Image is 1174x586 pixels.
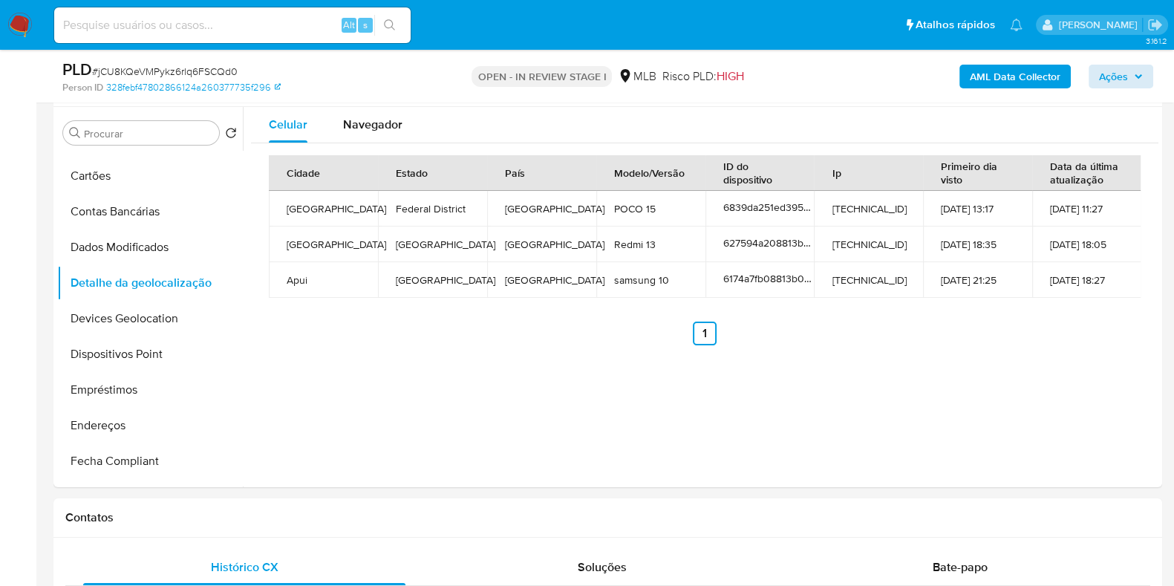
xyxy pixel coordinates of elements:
[57,479,243,515] button: Financiamento de Veículos
[225,127,237,143] button: Retornar ao pedido padrão
[269,262,378,298] td: Apui
[57,301,243,336] button: Devices Geolocation
[374,15,405,36] button: search-icon
[69,127,81,139] button: Procurar
[618,68,656,85] div: MLB
[378,191,487,227] td: Federal District
[596,155,705,191] th: Modelo/Versão
[1145,35,1167,47] span: 3.161.2
[959,65,1071,88] button: AML Data Collector
[723,200,862,215] span: 6839da251ed3955dd5dad628
[57,336,243,372] button: Dispositivos Point
[343,18,355,32] span: Alt
[211,559,278,576] span: Histórico CX
[487,262,596,298] td: [GEOGRAPHIC_DATA]
[84,127,213,140] input: Procurar
[933,559,988,576] span: Bate-papo
[1010,19,1023,31] a: Notificações
[106,81,281,94] a: 328febf47802866124a260377735f296
[916,17,995,33] span: Atalhos rápidos
[596,262,705,298] td: samsung 10
[1032,191,1141,227] td: [DATE] 11:27
[472,66,612,87] p: OPEN - IN REVIEW STAGE I
[378,155,487,191] th: Estado
[923,191,1032,227] td: [DATE] 13:17
[923,155,1032,191] th: Primeiro dia visto
[814,227,923,262] td: [TECHNICAL_ID]
[57,194,243,229] button: Contas Bancárias
[1032,262,1141,298] td: [DATE] 18:27
[814,262,923,298] td: [TECHNICAL_ID]
[62,57,92,81] b: PLD
[596,227,705,262] td: Redmi 13
[1089,65,1153,88] button: Ações
[57,372,243,408] button: Empréstimos
[693,322,717,345] a: Ir a la página 1
[487,227,596,262] td: [GEOGRAPHIC_DATA]
[92,64,238,79] span: # jCU8KQeVMPykz6rlq6FSCQd0
[57,443,243,479] button: Fecha Compliant
[269,116,307,133] span: Celular
[57,265,243,301] button: Detalhe da geolocalização
[54,16,411,35] input: Pesquise usuários ou casos...
[970,65,1060,88] b: AML Data Collector
[596,191,705,227] td: POCO 15
[269,227,378,262] td: [GEOGRAPHIC_DATA]
[716,68,743,85] span: HIGH
[343,116,402,133] span: Navegador
[487,191,596,227] td: [GEOGRAPHIC_DATA]
[1058,18,1142,32] p: danilo.toledo@mercadolivre.com
[814,155,923,191] th: Ip
[923,262,1032,298] td: [DATE] 21:25
[378,262,487,298] td: [GEOGRAPHIC_DATA]
[378,227,487,262] td: [GEOGRAPHIC_DATA]
[814,191,923,227] td: [TECHNICAL_ID]
[57,229,243,265] button: Dados Modificados
[57,408,243,443] button: Endereços
[1032,155,1141,191] th: Data da última atualização
[662,68,743,85] span: Risco PLD:
[705,155,815,191] th: ID do dispositivo
[269,155,378,191] th: Cidade
[1147,17,1163,33] a: Sair
[251,107,1158,143] div: Tabs
[1032,227,1141,262] td: [DATE] 18:05
[723,235,862,250] span: 627594a208813b001bd392e9
[923,227,1032,262] td: [DATE] 18:35
[62,81,103,94] b: Person ID
[723,271,850,286] span: 6174a7fb08813b00199771f0
[65,510,1150,525] h1: Contatos
[269,322,1141,345] nav: Paginación
[57,158,243,194] button: Cartões
[363,18,368,32] span: s
[578,559,627,576] span: Soluções
[487,155,596,191] th: País
[269,191,378,227] td: [GEOGRAPHIC_DATA]
[1099,65,1128,88] span: Ações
